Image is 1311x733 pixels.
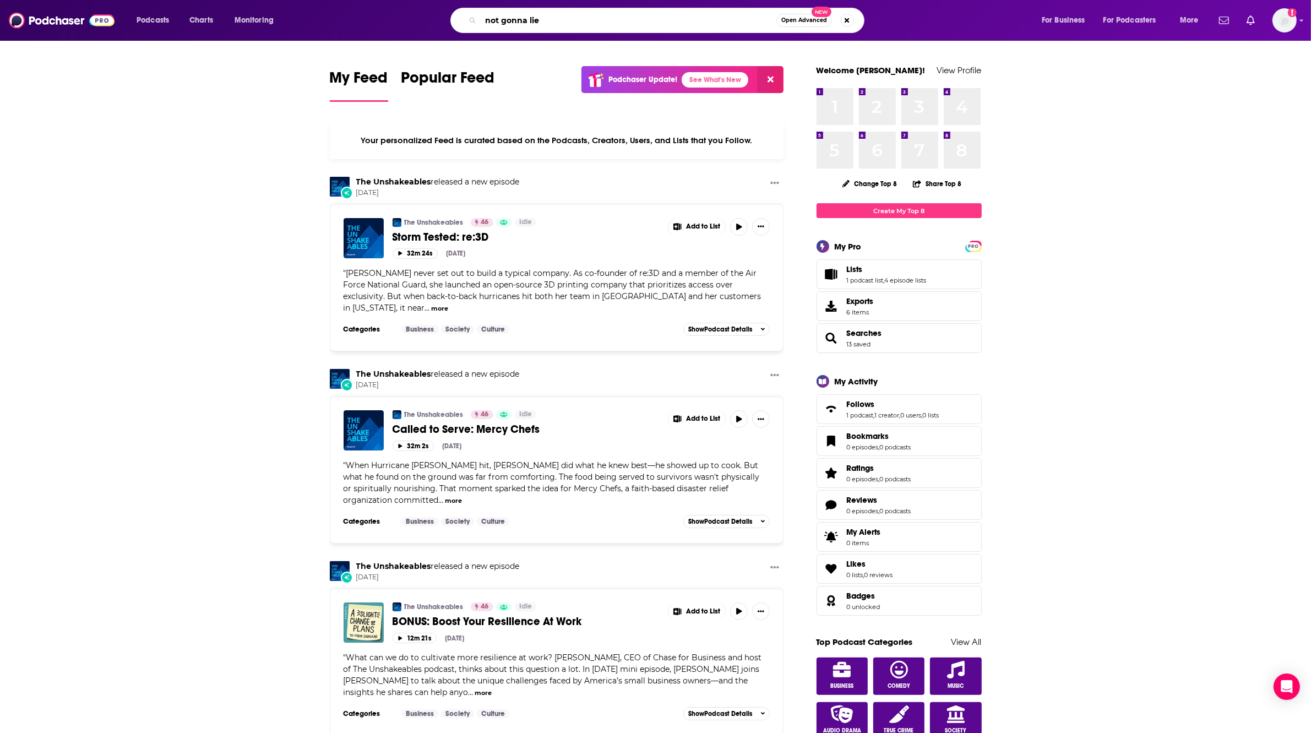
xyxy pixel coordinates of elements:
[441,517,474,526] a: Society
[817,426,982,456] span: Bookmarks
[393,615,660,628] a: BONUS: Boost Your Resilience At Work
[668,218,726,236] button: Show More Button
[1096,12,1172,29] button: open menu
[817,394,982,424] span: Follows
[393,615,582,628] span: BONUS: Boost Your Resilience At Work
[344,460,760,505] span: When Hurricane [PERSON_NAME] hit, [PERSON_NAME] did what he knew best—he showed up to cook. But w...
[847,431,889,441] span: Bookmarks
[817,522,982,552] a: My Alerts
[847,495,911,505] a: Reviews
[182,12,220,29] a: Charts
[937,65,982,75] a: View Profile
[330,68,388,94] span: My Feed
[515,218,536,227] a: Idle
[847,296,874,306] span: Exports
[393,441,434,451] button: 32m 2s
[356,369,520,379] h3: released a new episode
[344,410,384,450] img: Called to Serve: Mercy Chefs
[820,561,842,577] a: Likes
[686,415,720,423] span: Add to List
[888,683,910,689] span: Comedy
[356,561,431,571] a: The Unshakeables
[880,475,911,483] a: 0 podcasts
[393,633,437,643] button: 12m 21s
[820,593,842,609] a: Badges
[879,443,880,451] span: ,
[967,242,980,251] span: PRO
[682,72,748,88] a: See What's New
[393,230,489,244] span: Storm Tested: re:3D
[356,177,520,187] h3: released a new episode
[901,411,922,419] a: 0 users
[344,653,762,697] span: "
[951,637,982,647] a: View All
[836,177,904,191] button: Change Top 8
[1288,8,1297,17] svg: Add a profile image
[686,607,720,616] span: Add to List
[344,268,761,313] span: "
[447,249,466,257] div: [DATE]
[356,369,431,379] a: The Unshakeables
[356,188,520,198] span: [DATE]
[688,518,752,525] span: Show Podcast Details
[817,490,982,520] span: Reviews
[820,497,842,513] a: Reviews
[519,601,532,612] span: Idle
[393,410,401,419] img: The Unshakeables
[847,527,881,537] span: My Alerts
[820,529,842,545] span: My Alerts
[812,7,831,17] span: New
[330,561,350,581] img: The Unshakeables
[830,683,853,689] span: Business
[817,323,982,353] span: Searches
[189,13,213,28] span: Charts
[688,710,752,718] span: Show Podcast Details
[471,218,493,227] a: 46
[341,572,353,584] div: New Episode
[344,602,384,643] a: BONUS: Boost Your Resilience At Work
[683,707,770,720] button: ShowPodcast Details
[393,602,401,611] img: The Unshakeables
[404,410,464,419] a: The Unshakeables
[481,601,489,612] span: 46
[404,218,464,227] a: The Unshakeables
[923,411,939,419] a: 0 lists
[847,431,911,441] a: Bookmarks
[752,218,770,236] button: Show More Button
[344,709,393,718] h3: Categories
[766,177,784,191] button: Show More Button
[1215,11,1233,30] a: Show notifications dropdown
[863,571,864,579] span: ,
[425,303,430,313] span: ...
[443,442,462,450] div: [DATE]
[817,658,868,695] a: Business
[900,411,901,419] span: ,
[847,495,878,505] span: Reviews
[847,328,882,338] span: Searches
[330,68,388,102] a: My Feed
[847,308,874,316] span: 6 items
[752,410,770,428] button: Show More Button
[401,68,495,94] span: Popular Feed
[227,12,288,29] button: open menu
[461,8,875,33] div: Search podcasts, credits, & more...
[393,218,401,227] a: The Unshakeables
[356,561,520,572] h3: released a new episode
[912,173,962,194] button: Share Top 8
[766,369,784,383] button: Show More Button
[1103,13,1156,28] span: For Podcasters
[875,411,900,419] a: 1 creator
[481,409,489,420] span: 46
[402,517,439,526] a: Business
[477,325,509,334] a: Culture
[847,264,863,274] span: Lists
[880,443,911,451] a: 0 podcasts
[683,515,770,528] button: ShowPodcast Details
[766,561,784,575] button: Show More Button
[847,411,874,419] a: 1 podcast
[330,177,350,197] img: The Unshakeables
[477,517,509,526] a: Culture
[847,591,875,601] span: Badges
